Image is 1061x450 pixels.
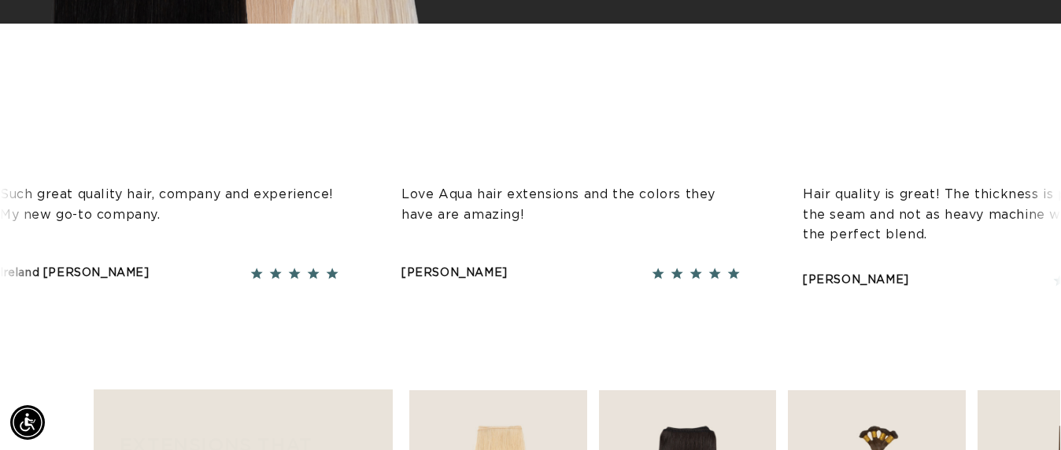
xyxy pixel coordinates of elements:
[802,271,908,290] div: [PERSON_NAME]
[982,374,1061,450] iframe: Chat Widget
[401,185,739,225] p: Love Aqua hair extensions and the colors they have are amazing!
[10,405,45,440] div: Accessibility Menu
[401,264,507,283] div: [PERSON_NAME]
